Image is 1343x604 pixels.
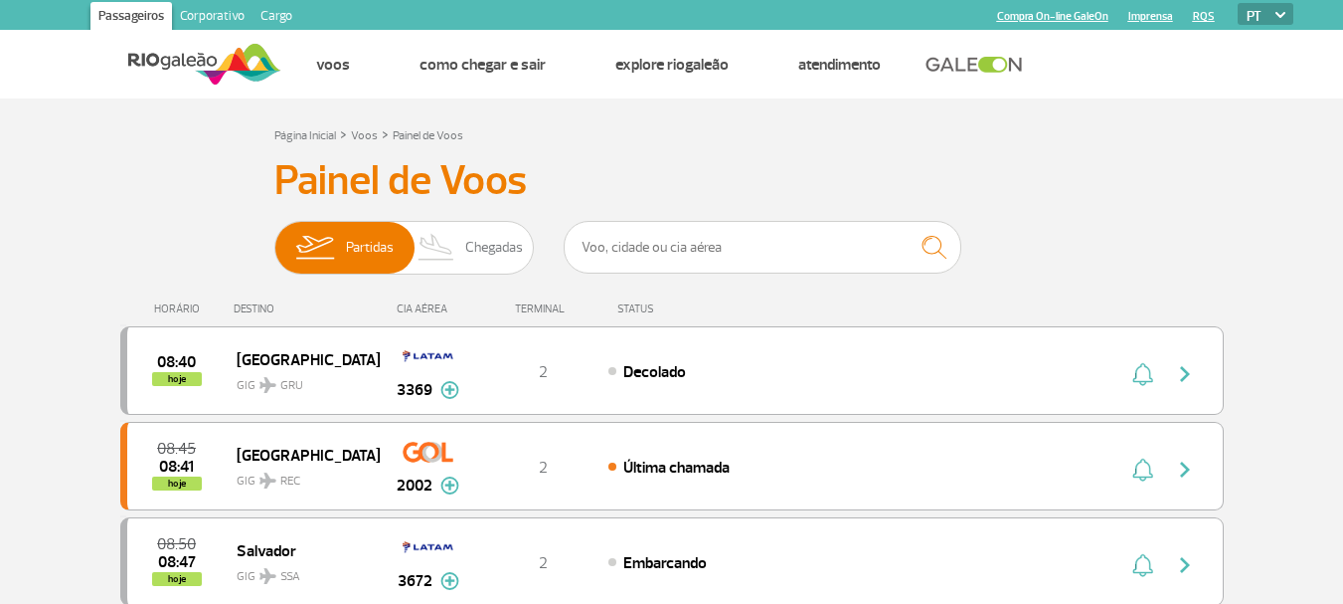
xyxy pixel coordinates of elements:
[316,55,350,75] a: Voos
[259,473,276,489] img: destiny_airplane.svg
[237,557,364,586] span: GIG
[623,553,707,573] span: Embarcando
[397,474,432,498] span: 2002
[152,477,202,491] span: hoje
[465,222,523,274] span: Chegadas
[1173,458,1197,482] img: seta-direita-painel-voo.svg
[615,55,729,75] a: Explore RIOgaleão
[346,222,394,274] span: Partidas
[1132,458,1153,482] img: sino-painel-voo.svg
[623,362,686,382] span: Decolado
[398,569,432,593] span: 3672
[274,156,1070,206] h3: Painel de Voos
[420,55,546,75] a: Como chegar e sair
[798,55,881,75] a: Atendimento
[393,128,463,143] a: Painel de Voos
[259,377,276,393] img: destiny_airplane.svg
[440,477,459,495] img: mais-info-painel-voo.svg
[1173,553,1197,577] img: seta-direita-painel-voo.svg
[1193,10,1215,23] a: RQS
[157,355,196,369] span: 2025-09-26 08:40:00
[539,553,548,573] span: 2
[237,462,364,491] span: GIG
[340,122,347,145] a: >
[157,442,196,456] span: 2025-09-26 08:45:00
[440,572,459,590] img: mais-info-painel-voo.svg
[157,537,196,551] span: 2025-09-26 08:50:00
[379,302,478,315] div: CIA AÉREA
[1173,362,1197,386] img: seta-direita-painel-voo.svg
[280,473,300,491] span: REC
[280,568,300,586] span: SSA
[607,302,769,315] div: STATUS
[280,377,303,395] span: GRU
[172,2,252,34] a: Corporativo
[237,442,364,468] span: [GEOGRAPHIC_DATA]
[237,366,364,395] span: GIG
[564,221,961,274] input: Voo, cidade ou cia aérea
[252,2,300,34] a: Cargo
[237,346,364,372] span: [GEOGRAPHIC_DATA]
[539,362,548,382] span: 2
[152,372,202,386] span: hoje
[1132,362,1153,386] img: sino-painel-voo.svg
[997,10,1108,23] a: Compra On-line GaleOn
[158,555,196,569] span: 2025-09-26 08:47:00
[152,572,202,586] span: hoje
[159,460,194,474] span: 2025-09-26 08:41:00
[259,568,276,584] img: destiny_airplane.svg
[126,302,235,315] div: HORÁRIO
[408,222,466,274] img: slider-desembarque
[1132,553,1153,577] img: sino-painel-voo.svg
[440,381,459,399] img: mais-info-painel-voo.svg
[237,537,364,563] span: Salvador
[397,378,432,402] span: 3369
[90,2,172,34] a: Passageiros
[351,128,378,143] a: Voos
[283,222,346,274] img: slider-embarque
[539,458,548,478] span: 2
[234,302,379,315] div: DESTINO
[382,122,389,145] a: >
[623,458,730,478] span: Última chamada
[274,128,336,143] a: Página Inicial
[478,302,607,315] div: TERMINAL
[1128,10,1173,23] a: Imprensa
